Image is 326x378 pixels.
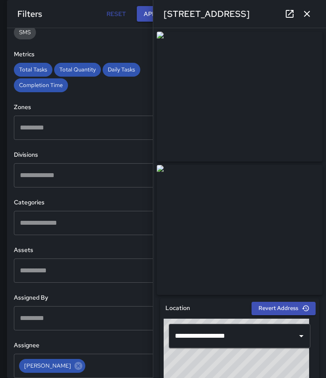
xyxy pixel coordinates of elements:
[137,6,170,22] button: Apply
[14,341,173,350] h6: Assignee
[14,150,173,160] h6: Divisions
[102,6,130,22] button: Reset
[14,63,52,77] div: Total Tasks
[14,293,173,303] h6: Assigned By
[17,7,42,21] h6: Filters
[14,81,68,89] span: Completion Time
[19,359,85,373] div: [PERSON_NAME]
[14,246,173,255] h6: Assets
[19,361,76,371] span: [PERSON_NAME]
[103,66,140,73] span: Daily Tasks
[14,50,173,59] h6: Metrics
[54,66,101,73] span: Total Quantity
[14,198,173,207] h6: Categories
[54,63,101,77] div: Total Quantity
[14,78,68,92] div: Completion Time
[14,29,36,36] span: SMS
[103,63,140,77] div: Daily Tasks
[14,26,36,39] div: SMS
[14,66,52,73] span: Total Tasks
[14,103,173,112] h6: Zones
